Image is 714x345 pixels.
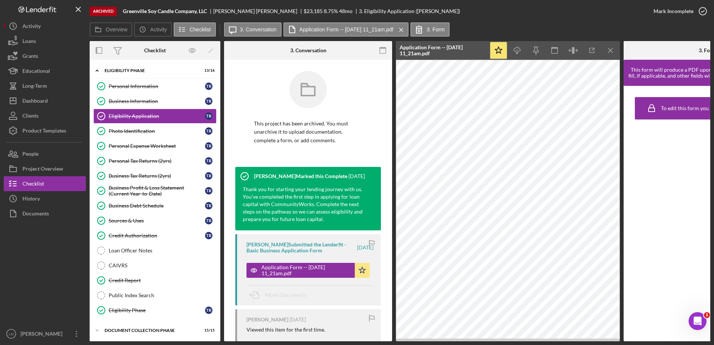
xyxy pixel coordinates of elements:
div: Sources & Uses [109,218,205,224]
div: Clients [22,108,38,125]
button: Overview [90,22,132,37]
button: Product Templates [4,123,86,138]
a: Personal InformationTR [93,79,217,94]
div: Loans [22,34,36,50]
button: Loans [4,34,86,49]
div: T R [205,202,212,209]
span: Move Documents [265,292,306,298]
div: Checklist [144,47,166,53]
label: 3. Form [426,27,444,32]
a: Activity [4,19,86,34]
div: Document Collection Phase [105,328,196,333]
div: 3. Conversation [290,47,326,53]
time: 2024-11-04 18:52 [348,173,365,179]
button: 3. Form [410,22,449,37]
button: Clients [4,108,86,123]
div: 3. Eligibility Application ([PERSON_NAME]) [359,8,460,14]
a: Personal Tax Returns (2yrs)TR [93,153,217,168]
button: Application Form -- [DATE] 11_21am.pdf [246,263,370,278]
iframe: Intercom live chat [689,312,707,330]
a: CAIVRS [93,258,217,273]
button: Checklist [174,22,216,37]
button: Project Overview [4,161,86,176]
div: T R [205,97,212,105]
div: Photo Identification [109,128,205,134]
a: Sources & UsesTR [93,213,217,228]
a: Business InformationTR [93,94,217,109]
div: Product Templates [22,123,66,140]
button: Checklist [4,176,86,191]
a: Grants [4,49,86,63]
a: Business Debt ScheduleTR [93,198,217,213]
div: Business Tax Returns (2yrs) [109,173,205,179]
div: [PERSON_NAME] Marked this Complete [254,173,347,179]
div: [PERSON_NAME] [19,326,67,343]
a: Educational [4,63,86,78]
div: T R [205,112,212,120]
div: 48 mo [339,8,353,14]
div: $23,185 [304,8,323,14]
div: [PERSON_NAME] Submitted the Lenderfit - Basic Business Application Form [246,242,356,254]
div: Archived [90,7,117,16]
a: Business Tax Returns (2yrs)TR [93,168,217,183]
a: People [4,146,86,161]
a: Personal Expense WorksheetTR [93,139,217,153]
div: Grants [22,49,38,65]
div: Eligibility Phase [105,68,196,73]
div: People [22,146,38,163]
div: 15 / 15 [201,328,215,333]
div: Loan Officer Notes [109,248,216,254]
div: Viewed this item for the first time. [246,327,325,333]
button: 3. Conversation [224,22,282,37]
div: T R [205,157,212,165]
div: T R [205,172,212,180]
time: 2024-11-04 16:18 [289,317,306,323]
div: History [22,191,40,208]
div: Mark Incomplete [654,4,693,19]
div: Personal Expense Worksheet [109,143,205,149]
a: Credit AuthorizationTR [93,228,217,243]
button: Long-Term [4,78,86,93]
div: CAIVRS [109,262,216,268]
a: Business Profit & Loss Statement (Current Year-to-Date)TR [93,183,217,198]
a: Eligibility PhaseTR [93,303,217,318]
div: Public Index Search [109,292,216,298]
div: Personal Tax Returns (2yrs) [109,158,205,164]
div: Documents [22,206,49,223]
a: Dashboard [4,93,86,108]
a: Credit Report [93,273,217,288]
div: T R [205,142,212,150]
div: Long-Term [22,78,47,95]
button: Move Documents [246,286,314,304]
div: T R [205,83,212,90]
a: Photo IdentificationTR [93,124,217,139]
div: Project Overview [22,161,63,178]
button: Application Form -- [DATE] 11_21am.pdf [283,22,409,37]
div: Dashboard [22,93,48,110]
div: Credit Report [109,277,216,283]
div: Application Form -- [DATE] 11_21am.pdf [400,44,485,56]
a: Eligibility ApplicationTR [93,109,217,124]
div: T R [205,127,212,135]
button: LN[PERSON_NAME] [4,326,86,341]
div: Application Form -- [DATE] 11_21am.pdf [261,264,351,276]
div: Personal Information [109,83,205,89]
div: Checklist [22,176,44,193]
a: Public Index Search [93,288,217,303]
button: History [4,191,86,206]
label: Activity [150,27,167,32]
div: 8.75 % [324,8,338,14]
div: T R [205,307,212,314]
b: Greenville Soy Candle Company, LLC [123,8,207,14]
button: Activity [134,22,171,37]
div: T R [205,217,212,224]
button: Mark Incomplete [646,4,710,19]
div: Eligibility Phase [109,307,205,313]
text: LN [9,332,13,336]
